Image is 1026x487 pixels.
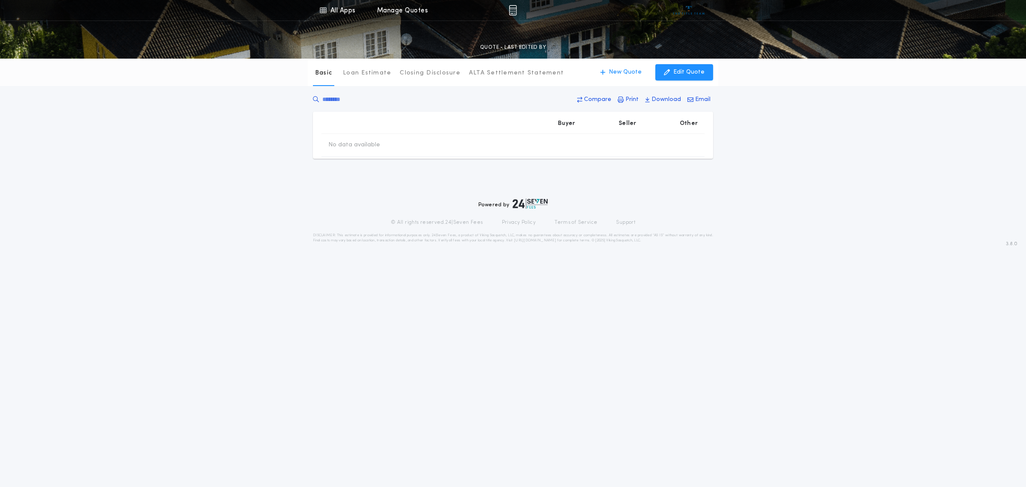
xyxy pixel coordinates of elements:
button: Edit Quote [655,64,713,80]
a: [URL][DOMAIN_NAME] [514,239,556,242]
p: Compare [584,95,611,104]
button: Email [685,92,713,107]
p: ALTA Settlement Statement [469,69,564,77]
a: Terms of Service [554,219,597,226]
p: QUOTE - LAST EDITED BY [480,43,546,52]
p: Print [625,95,639,104]
p: Closing Disclosure [400,69,460,77]
p: Other [680,119,698,128]
p: Download [652,95,681,104]
span: 3.8.0 [1006,240,1017,248]
p: DISCLAIMER: This estimate is provided for informational purposes only. 24|Seven Fees, a product o... [313,233,713,243]
a: Privacy Policy [502,219,536,226]
p: Edit Quote [673,68,705,77]
img: img [509,5,517,15]
p: Seller [619,119,637,128]
td: No data available [321,134,387,156]
button: Compare [575,92,614,107]
p: Loan Estimate [343,69,391,77]
img: logo [513,199,548,209]
p: Email [695,95,711,104]
button: New Quote [592,64,650,80]
p: New Quote [609,68,642,77]
button: Download [643,92,684,107]
p: Buyer [558,119,575,128]
div: Powered by [478,199,548,209]
a: Support [616,219,635,226]
img: vs-icon [673,6,705,15]
p: Basic [315,69,332,77]
button: Print [615,92,641,107]
p: © All rights reserved. 24|Seven Fees [391,219,483,226]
